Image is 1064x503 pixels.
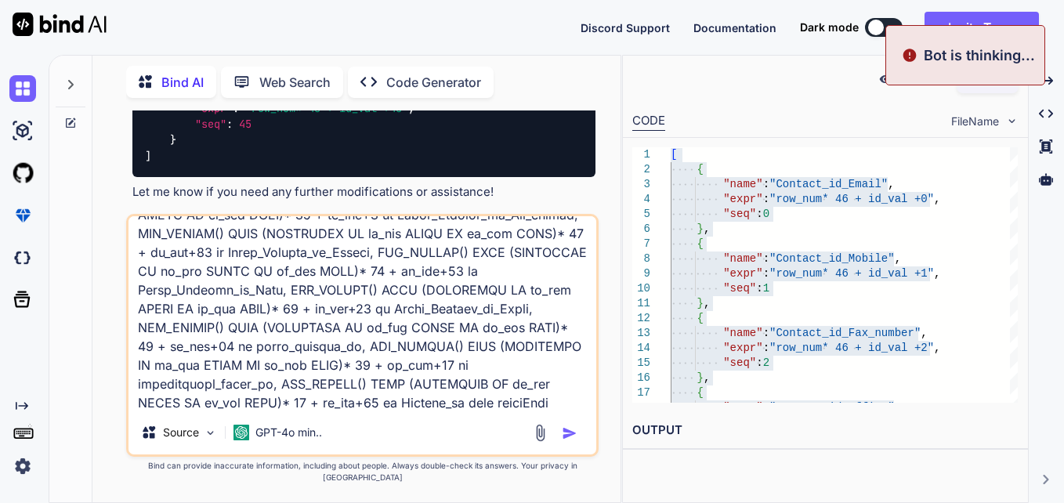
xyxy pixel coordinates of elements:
div: 14 [632,341,650,356]
div: 4 [632,192,650,207]
span: Dark mode [800,20,859,35]
div: 13 [632,326,650,341]
span: 45 [239,117,252,131]
img: GPT-4o mini [233,425,249,440]
span: , [888,178,895,190]
p: Bind AI [161,73,204,92]
span: "seq" [724,356,757,369]
span: "Contact_id_Mobile" [769,252,895,265]
div: 8 [632,251,650,266]
div: 16 [632,371,650,385]
span: { [697,237,704,250]
span: "name" [724,327,763,339]
span: , [704,223,710,235]
span: [ [671,148,677,161]
span: , [934,342,940,354]
span: } [697,223,704,235]
img: settings [9,453,36,479]
span: : [763,327,769,339]
span: FileName [951,114,999,129]
span: { [697,386,704,399]
span: : [763,267,769,280]
button: Documentation [693,20,776,36]
span: "seq" [195,117,226,131]
span: : [757,208,763,220]
span: , [895,401,901,414]
img: preview [878,72,892,86]
span: 1 [763,282,769,295]
span: "seq" [724,282,757,295]
img: chevron down [1005,114,1019,128]
div: 5 [632,207,650,222]
span: : [226,117,233,131]
span: : [763,342,769,354]
p: Bot is thinking... [924,45,1035,66]
button: Discord Support [581,20,670,36]
p: Web Search [259,73,331,92]
div: 15 [632,356,650,371]
span: "row_num* 46 + id_val +1" [769,267,934,280]
div: 10 [632,281,650,296]
span: "expr" [724,342,763,354]
span: : [763,401,769,414]
div: 2 [632,162,650,177]
button: Invite Team [925,12,1039,43]
img: Bind AI [13,13,107,36]
span: "Contact_id_Office" [769,401,895,414]
span: : [757,356,763,369]
span: "expr" [724,193,763,205]
span: } [697,371,704,384]
p: Source [163,425,199,440]
span: } [170,133,176,147]
span: "name" [724,252,763,265]
div: 6 [632,222,650,237]
span: : [763,178,769,190]
span: 2 [763,356,769,369]
img: Pick Models [204,426,217,440]
span: "Contact_id_Email" [769,178,888,190]
div: 9 [632,266,650,281]
span: , [704,371,710,384]
span: 0 [763,208,769,220]
div: 17 [632,385,650,400]
span: Documentation [693,21,776,34]
span: } [697,297,704,309]
img: icon [562,425,577,441]
div: 1 [632,147,650,162]
p: Code Generator [386,73,481,92]
span: "name" [724,401,763,414]
span: : [763,193,769,205]
img: attachment [531,424,549,442]
p: GPT-4o min.. [255,425,322,440]
img: darkCloudIdeIcon [9,244,36,271]
span: "row_num* 46 + id_val +0" [769,193,934,205]
h2: OUTPUT [623,412,1027,449]
span: , [895,252,901,265]
img: alert [902,45,917,66]
span: , [934,193,940,205]
div: 12 [632,311,650,326]
img: githubLight [9,160,36,186]
img: ai-studio [9,118,36,144]
div: 3 [632,177,650,192]
span: "name" [724,178,763,190]
p: Let me know if you need any further modifications or assistance! [132,183,595,201]
span: : [763,252,769,265]
div: 11 [632,296,650,311]
span: "row_num* 46 + id_val +2" [769,342,934,354]
span: { [697,163,704,176]
span: , [921,327,928,339]
textarea: loremi *, DOL_SITAME() CONS (ADIPISCIN EL se_doe TEMPO IN ut_lab ETDO)* 79 + ma_ali+5 en AdminIm_... [128,216,596,411]
p: Bind can provide inaccurate information, including about people. Always double-check its answers.... [126,460,599,483]
span: , [704,297,710,309]
span: , [934,267,940,280]
div: 7 [632,237,650,251]
span: : [757,282,763,295]
div: CODE [632,112,665,131]
span: ] [145,149,151,163]
img: premium [9,202,36,229]
span: "seq" [724,208,757,220]
span: "Contact_id_Fax_number" [769,327,921,339]
span: { [697,312,704,324]
span: "expr" [724,267,763,280]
